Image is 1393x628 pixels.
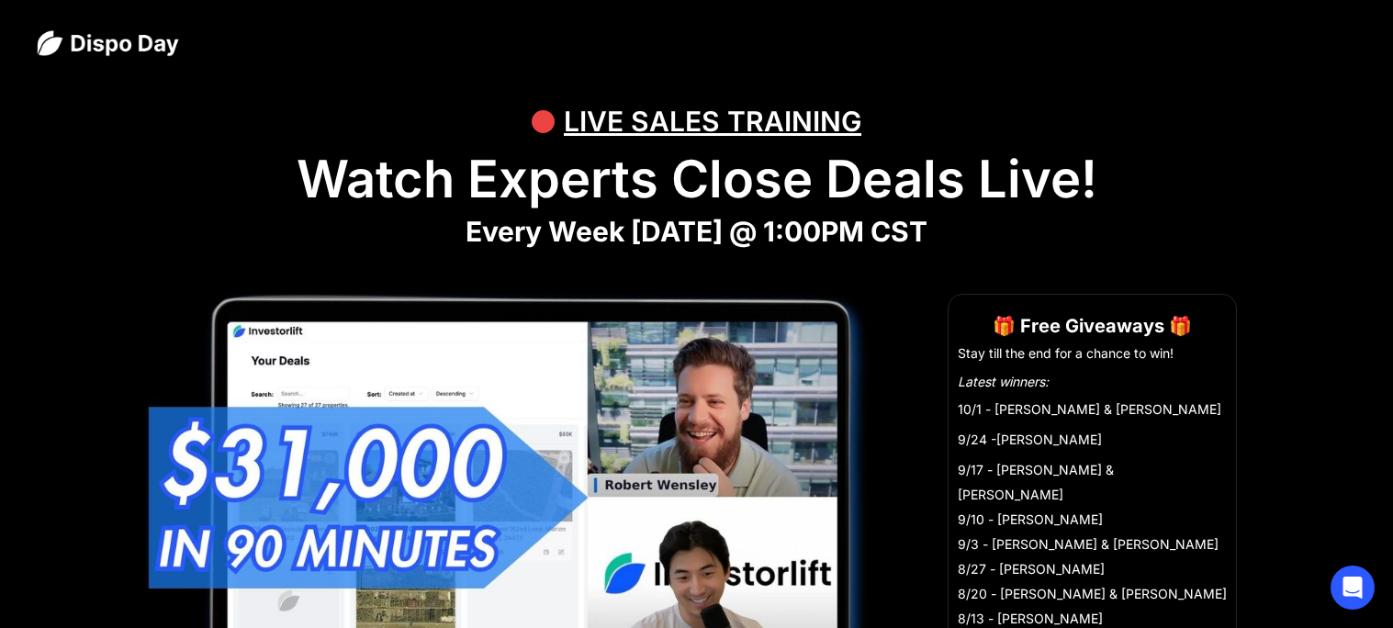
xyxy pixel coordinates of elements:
[958,344,1227,363] li: Stay till the end for a chance to win!
[466,215,927,248] strong: Every Week [DATE] @ 1:00PM CST
[958,427,1227,452] li: 9/24 -[PERSON_NAME]
[958,374,1049,389] em: Latest winners:
[1331,566,1375,610] div: Open Intercom Messenger
[993,315,1192,337] strong: 🎁 Free Giveaways 🎁
[958,397,1227,421] li: 10/1 - [PERSON_NAME] & [PERSON_NAME]
[37,149,1356,210] h1: Watch Experts Close Deals Live!
[564,94,861,149] div: LIVE SALES TRAINING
